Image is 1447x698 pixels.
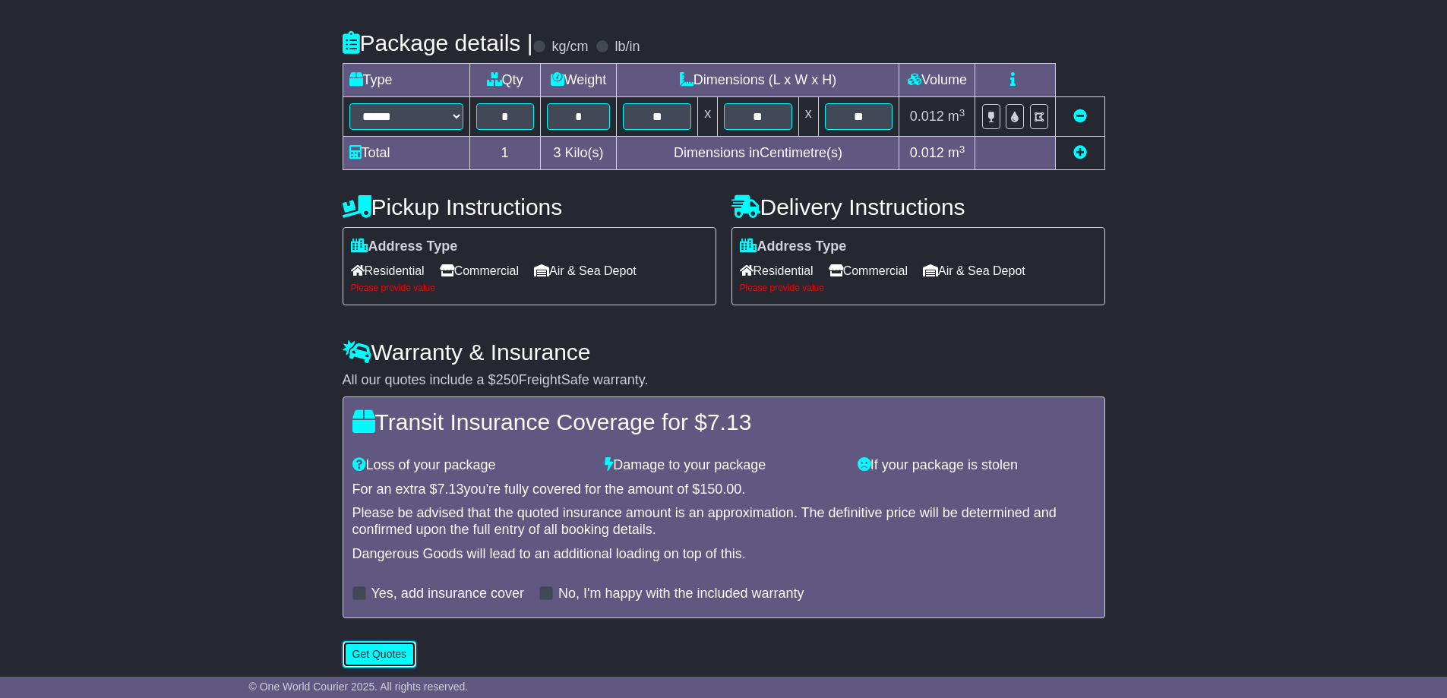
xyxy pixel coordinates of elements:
[351,238,458,255] label: Address Type
[910,109,944,124] span: 0.012
[959,144,965,155] sup: 3
[948,109,965,124] span: m
[740,259,814,283] span: Residential
[615,39,640,55] label: lb/in
[352,482,1095,498] div: For an extra $ you're fully covered for the amount of $ .
[469,137,540,170] td: 1
[352,546,1095,563] div: Dangerous Goods will lead to an additional loading on top of this.
[731,194,1105,220] h4: Delivery Instructions
[343,30,533,55] h4: Package details |
[617,137,899,170] td: Dimensions in Centimetre(s)
[343,194,716,220] h4: Pickup Instructions
[850,457,1103,474] div: If your package is stolen
[343,64,469,97] td: Type
[343,641,417,668] button: Get Quotes
[343,340,1105,365] h4: Warranty & Insurance
[1073,145,1087,160] a: Add new item
[700,482,741,497] span: 150.00
[351,283,708,293] div: Please provide value
[948,145,965,160] span: m
[540,64,617,97] td: Weight
[343,137,469,170] td: Total
[438,482,464,497] span: 7.13
[351,259,425,283] span: Residential
[540,137,617,170] td: Kilo(s)
[698,97,718,137] td: x
[798,97,818,137] td: x
[551,39,588,55] label: kg/cm
[829,259,908,283] span: Commercial
[899,64,975,97] td: Volume
[345,457,598,474] div: Loss of your package
[352,505,1095,538] div: Please be advised that the quoted insurance amount is an approximation. The definitive price will...
[740,238,847,255] label: Address Type
[352,409,1095,434] h4: Transit Insurance Coverage for $
[553,145,561,160] span: 3
[496,372,519,387] span: 250
[617,64,899,97] td: Dimensions (L x W x H)
[534,259,637,283] span: Air & Sea Depot
[440,259,519,283] span: Commercial
[469,64,540,97] td: Qty
[923,259,1025,283] span: Air & Sea Depot
[1073,109,1087,124] a: Remove this item
[910,145,944,160] span: 0.012
[343,372,1105,389] div: All our quotes include a $ FreightSafe warranty.
[740,283,1097,293] div: Please provide value
[249,681,469,693] span: © One World Courier 2025. All rights reserved.
[597,457,850,474] div: Damage to your package
[959,107,965,118] sup: 3
[371,586,524,602] label: Yes, add insurance cover
[707,409,751,434] span: 7.13
[558,586,804,602] label: No, I'm happy with the included warranty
